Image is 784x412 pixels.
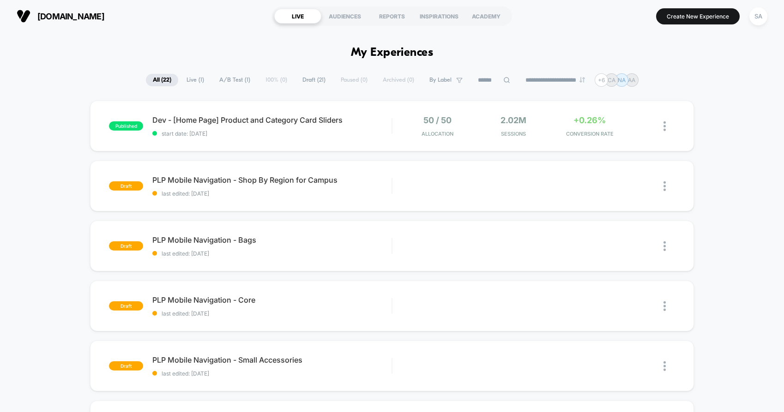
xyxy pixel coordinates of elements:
[573,115,606,125] span: +0.26%
[429,77,452,84] span: By Label
[152,235,392,245] span: PLP Mobile Navigation - Bags
[416,9,463,24] div: INSPIRATIONS
[109,361,143,370] span: draft
[152,130,392,137] span: start date: [DATE]
[180,74,211,86] span: Live ( 1 )
[663,121,666,131] img: close
[663,301,666,311] img: close
[146,74,178,86] span: All ( 22 )
[422,131,453,137] span: Allocation
[608,77,615,84] p: CA
[368,9,416,24] div: REPORTS
[14,9,107,24] button: [DOMAIN_NAME]
[501,115,526,125] span: 2.02M
[628,77,635,84] p: AA
[423,115,452,125] span: 50 / 50
[152,190,392,197] span: last edited: [DATE]
[152,310,392,317] span: last edited: [DATE]
[663,181,666,191] img: close
[618,77,626,84] p: NA
[17,9,30,23] img: Visually logo
[595,73,608,87] div: + 6
[478,131,549,137] span: Sessions
[109,241,143,251] span: draft
[212,74,257,86] span: A/B Test ( 1 )
[152,250,392,257] span: last edited: [DATE]
[749,7,767,25] div: SA
[463,9,510,24] div: ACADEMY
[663,241,666,251] img: close
[274,9,321,24] div: LIVE
[109,301,143,310] span: draft
[296,74,332,86] span: Draft ( 21 )
[321,9,368,24] div: AUDIENCES
[351,46,434,60] h1: My Experiences
[554,131,626,137] span: CONVERSION RATE
[152,175,392,185] span: PLP Mobile Navigation - Shop By Region for Campus
[663,361,666,371] img: close
[152,355,392,364] span: PLP Mobile Navigation - Small Accessories
[152,115,392,125] span: Dev - [Home Page] Product and Category Card Sliders
[579,77,585,83] img: end
[656,8,740,24] button: Create New Experience
[109,121,143,131] span: published
[37,12,104,21] span: [DOMAIN_NAME]
[152,370,392,377] span: last edited: [DATE]
[109,181,143,191] span: draft
[747,7,770,26] button: SA
[152,295,392,305] span: PLP Mobile Navigation - Core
